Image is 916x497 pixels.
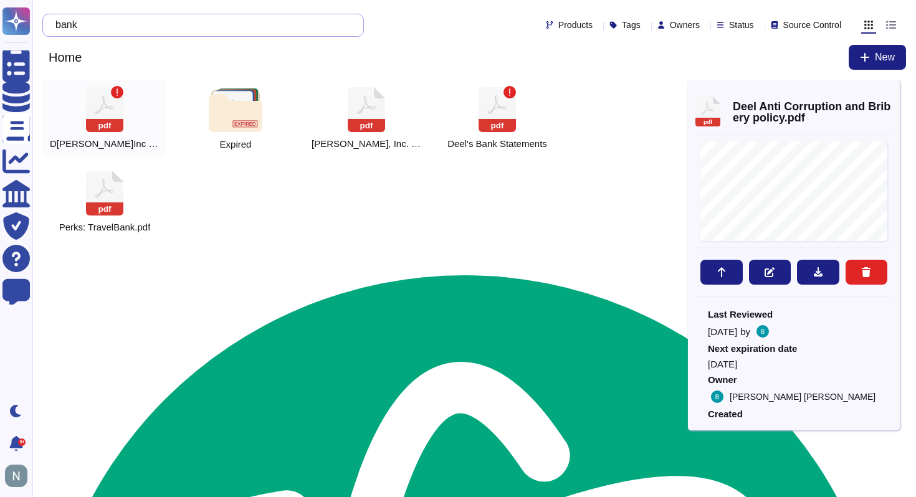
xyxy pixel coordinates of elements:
[729,21,754,29] span: Status
[700,260,743,285] button: Move to...
[708,409,880,419] span: Created
[622,21,641,29] span: Tags
[59,222,151,233] span: Perks: TravelBank.pdf
[558,21,593,29] span: Products
[711,391,723,403] img: user
[708,325,880,338] div: by
[733,101,892,123] span: Deel Anti Corruption and Bribery policy.pdf
[49,14,351,36] input: Search by keywords
[5,465,27,487] img: user
[708,327,737,336] span: [DATE]
[708,310,880,319] span: Last Reviewed
[447,138,547,149] span: Deel's accounts used for client pay-ins in different countries.pdf
[849,45,906,70] button: New
[2,462,36,490] button: user
[730,392,875,401] span: [PERSON_NAME] [PERSON_NAME]
[209,88,262,132] img: folder
[846,260,888,285] button: Delete
[42,48,88,67] span: Home
[749,260,791,285] button: Edit
[708,359,880,369] span: [DATE]
[220,140,252,149] span: Expired
[708,344,880,353] span: Next expiration date
[875,52,895,62] span: New
[18,438,26,446] div: 9+
[797,260,839,285] button: Download
[312,138,421,149] span: Deel, Inc. 663168380 ACH & Wire Transaction Routing Instructions.pdf
[50,138,160,149] span: Deel Inc - Bank Account Confirmation.pdf
[708,375,880,384] span: Owner
[756,325,769,338] img: user
[670,21,700,29] span: Owners
[783,21,841,29] span: Source Control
